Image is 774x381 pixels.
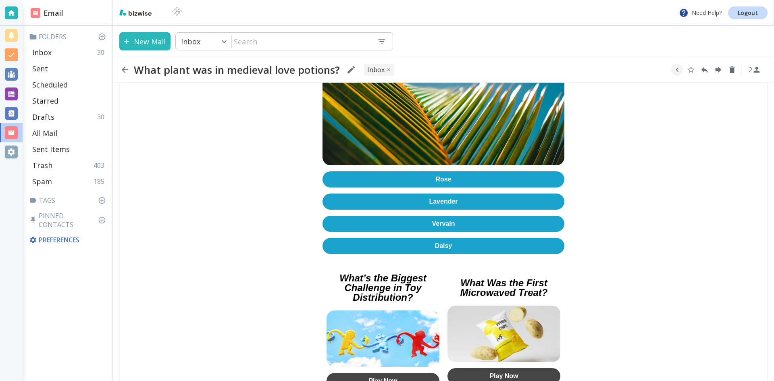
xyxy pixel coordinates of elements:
[749,65,752,74] p: 2
[31,8,40,18] img: DashboardSidebarEmail.svg
[158,6,196,19] img: BioTech International
[32,128,57,138] p: All Mail
[367,65,385,74] p: INBOX
[29,32,109,41] p: Folders
[29,173,109,189] div: Spam185
[32,144,70,154] p: Sent Items
[29,93,109,109] div: Starred
[181,37,200,46] p: Inbox
[726,64,738,76] button: Delete
[29,77,109,93] div: Scheduled
[94,177,108,186] p: 185
[32,64,48,73] p: Sent
[134,63,340,76] h2: What plant was in medieval love potions?
[31,8,63,19] h2: Email
[29,211,109,229] p: Pinned Contacts
[29,157,109,173] div: Trash403
[32,112,54,122] p: Drafts
[728,6,768,19] a: Logout
[119,9,152,16] img: bizwise
[232,33,371,50] input: Search
[32,160,52,170] p: Trash
[27,232,109,248] div: Preferences
[97,48,108,57] p: 30
[699,64,711,76] button: Reply
[738,10,758,16] p: Logout
[29,109,109,125] div: Drafts30
[29,125,109,141] div: All Mail
[29,235,108,244] p: Preferences
[97,112,108,121] p: 30
[679,8,722,18] p: Need Help?
[29,60,109,77] div: Sent
[94,161,108,170] p: 403
[119,32,171,50] button: New Mail
[29,141,109,157] div: Sent Items
[29,196,109,205] p: Tags
[712,64,724,76] button: Forward
[29,44,109,60] div: Inbox30
[32,96,58,106] p: Starred
[32,48,52,57] p: Inbox
[32,177,52,186] p: Spam
[32,80,68,90] p: Scheduled
[745,60,764,79] button: See Participants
